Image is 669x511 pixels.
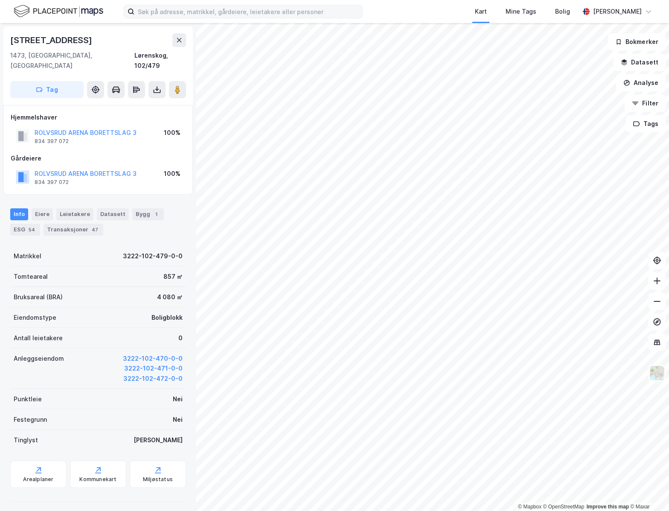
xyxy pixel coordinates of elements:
[626,470,669,511] div: Kontrollprogram for chat
[23,476,53,483] div: Arealplaner
[14,272,48,282] div: Tomteareal
[10,50,134,71] div: 1473, [GEOGRAPHIC_DATA], [GEOGRAPHIC_DATA]
[14,394,42,404] div: Punktleie
[626,115,666,132] button: Tags
[10,33,94,47] div: [STREET_ADDRESS]
[35,138,69,145] div: 834 397 072
[626,470,669,511] iframe: Chat Widget
[14,333,63,343] div: Antall leietakere
[11,153,186,164] div: Gårdeiere
[124,363,183,374] button: 3222-102-471-0-0
[132,208,164,220] div: Bygg
[14,4,103,19] img: logo.f888ab2527a4732fd821a326f86c7f29.svg
[518,504,541,510] a: Mapbox
[10,224,40,236] div: ESG
[178,333,183,343] div: 0
[164,169,180,179] div: 100%
[97,208,129,220] div: Datasett
[163,272,183,282] div: 857 ㎡
[625,95,666,112] button: Filter
[27,225,37,234] div: 54
[14,292,63,302] div: Bruksareal (BRA)
[14,251,41,261] div: Matrikkel
[11,112,186,123] div: Hjemmelshaver
[173,415,183,425] div: Nei
[475,6,487,17] div: Kart
[152,210,160,219] div: 1
[14,435,38,445] div: Tinglyst
[32,208,53,220] div: Eiere
[151,312,183,323] div: Boligblokk
[608,33,666,50] button: Bokmerker
[134,435,183,445] div: [PERSON_NAME]
[10,208,28,220] div: Info
[134,50,186,71] div: Lørenskog, 102/479
[143,476,173,483] div: Miljøstatus
[587,504,629,510] a: Improve this map
[123,374,183,384] button: 3222-102-472-0-0
[616,74,666,91] button: Analyse
[44,224,103,236] div: Transaksjoner
[173,394,183,404] div: Nei
[614,54,666,71] button: Datasett
[56,208,93,220] div: Leietakere
[164,128,180,138] div: 100%
[543,504,585,510] a: OpenStreetMap
[90,225,100,234] div: 47
[123,353,183,364] button: 3222-102-470-0-0
[14,415,47,425] div: Festegrunn
[79,476,116,483] div: Kommunekart
[35,179,69,186] div: 834 397 072
[506,6,536,17] div: Mine Tags
[14,353,64,364] div: Anleggseiendom
[10,81,84,98] button: Tag
[649,365,665,381] img: Z
[134,5,362,18] input: Søk på adresse, matrikkel, gårdeiere, leietakere eller personer
[593,6,642,17] div: [PERSON_NAME]
[157,292,183,302] div: 4 080 ㎡
[14,312,56,323] div: Eiendomstype
[555,6,570,17] div: Bolig
[123,251,183,261] div: 3222-102-479-0-0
